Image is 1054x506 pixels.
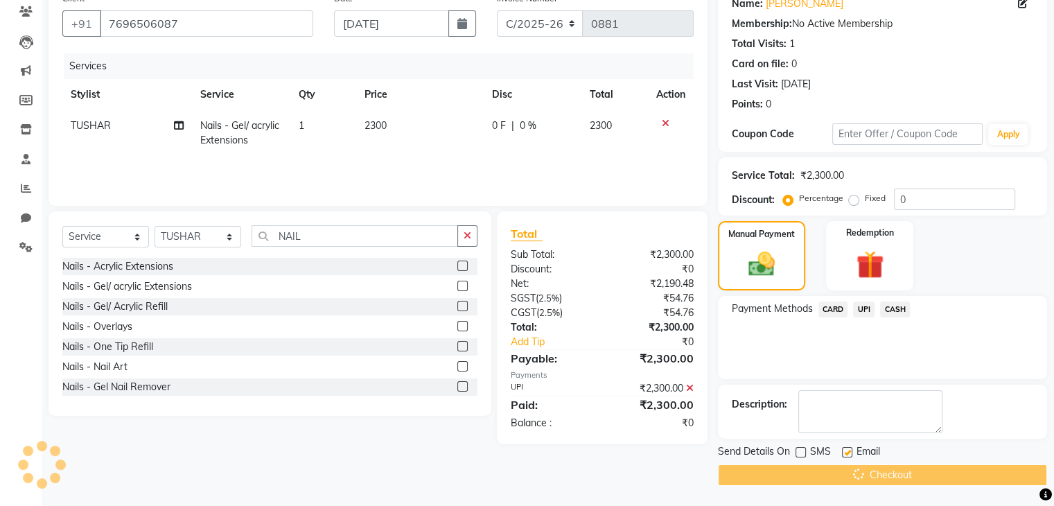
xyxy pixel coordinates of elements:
div: Nails - One Tip Refill [62,340,153,354]
span: SMS [810,444,831,462]
div: Paid: [500,396,602,413]
span: 0 % [520,119,536,133]
div: Net: [500,277,602,291]
div: Discount: [732,193,775,207]
th: Qty [290,79,355,110]
span: 2.5% [539,307,560,318]
span: Total [511,227,543,241]
div: Payable: [500,350,602,367]
div: Nails - Gel/ acrylic Extensions [62,279,192,294]
span: 2300 [590,119,612,132]
th: Stylist [62,79,192,110]
div: Nails - Acrylic Extensions [62,259,173,274]
img: _gift.svg [847,247,893,282]
div: ₹0 [602,416,704,430]
div: Description: [732,397,787,412]
div: ₹54.76 [602,291,704,306]
label: Fixed [865,192,886,204]
div: ₹2,300.00 [602,396,704,413]
div: Total Visits: [732,37,787,51]
div: Nails - Gel Nail Remover [62,380,170,394]
div: No Active Membership [732,17,1033,31]
div: ( ) [500,306,602,320]
div: ₹2,300.00 [602,350,704,367]
th: Action [648,79,694,110]
div: ( ) [500,291,602,306]
label: Percentage [799,192,843,204]
span: | [511,119,514,133]
span: CARD [818,302,848,317]
div: ₹2,300.00 [602,247,704,262]
div: Service Total: [732,168,795,183]
div: ₹0 [619,335,703,349]
span: CASH [880,302,910,317]
div: Discount: [500,262,602,277]
button: +91 [62,10,101,37]
div: Services [64,53,704,79]
th: Service [192,79,290,110]
input: Search by Name/Mobile/Email/Code [100,10,313,37]
div: 0 [791,57,797,71]
div: 0 [766,97,771,112]
div: Total: [500,320,602,335]
div: Card on file: [732,57,789,71]
div: 1 [789,37,795,51]
div: UPI [500,381,602,396]
div: Coupon Code [732,127,832,141]
div: Nails - Overlays [62,320,132,334]
span: UPI [853,302,875,317]
span: 0 F [492,119,506,133]
th: Disc [484,79,581,110]
span: Nails - Gel/ acrylic Extensions [200,119,279,146]
th: Price [356,79,484,110]
div: ₹2,300.00 [602,381,704,396]
a: Add Tip [500,335,619,349]
span: 2300 [364,119,387,132]
div: ₹2,190.48 [602,277,704,291]
div: ₹54.76 [602,306,704,320]
img: _cash.svg [740,249,783,279]
span: Payment Methods [732,302,813,316]
div: Payments [511,369,694,381]
span: CGST [511,306,536,319]
div: ₹0 [602,262,704,277]
input: Search or Scan [252,225,458,247]
button: Apply [988,124,1028,145]
div: ₹2,300.00 [800,168,844,183]
div: Last Visit: [732,77,778,91]
div: Membership: [732,17,792,31]
label: Manual Payment [728,228,795,241]
div: Balance : [500,416,602,430]
input: Enter Offer / Coupon Code [832,123,983,145]
span: Email [857,444,880,462]
div: Nails - Gel/ Acrylic Refill [62,299,168,314]
span: Send Details On [718,444,790,462]
label: Redemption [846,227,894,239]
span: TUSHAR [71,119,111,132]
div: Points: [732,97,763,112]
span: 1 [299,119,304,132]
div: Nails - Nail Art [62,360,128,374]
div: ₹2,300.00 [602,320,704,335]
div: [DATE] [781,77,811,91]
span: 2.5% [538,293,559,304]
span: SGST [511,292,536,304]
th: Total [581,79,648,110]
div: Sub Total: [500,247,602,262]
